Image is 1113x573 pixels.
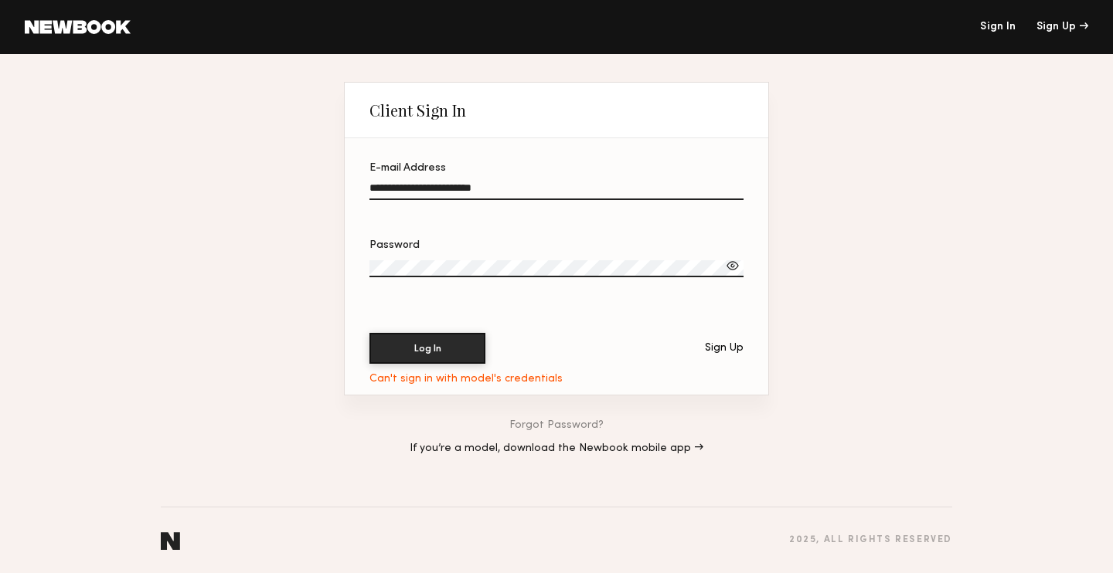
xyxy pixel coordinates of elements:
button: Log In [369,333,485,364]
div: E-mail Address [369,163,744,174]
input: Password [369,260,744,277]
a: Forgot Password? [509,420,604,431]
a: Sign In [980,22,1016,32]
div: Can't sign in with model's credentials [369,373,563,385]
div: Sign Up [1036,22,1088,32]
div: Password [369,240,744,251]
a: If you’re a model, download the Newbook mobile app → [410,443,703,454]
input: E-mail Address [369,182,744,200]
div: Client Sign In [369,101,466,120]
div: 2025 , all rights reserved [789,535,952,545]
div: Sign Up [705,343,744,354]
